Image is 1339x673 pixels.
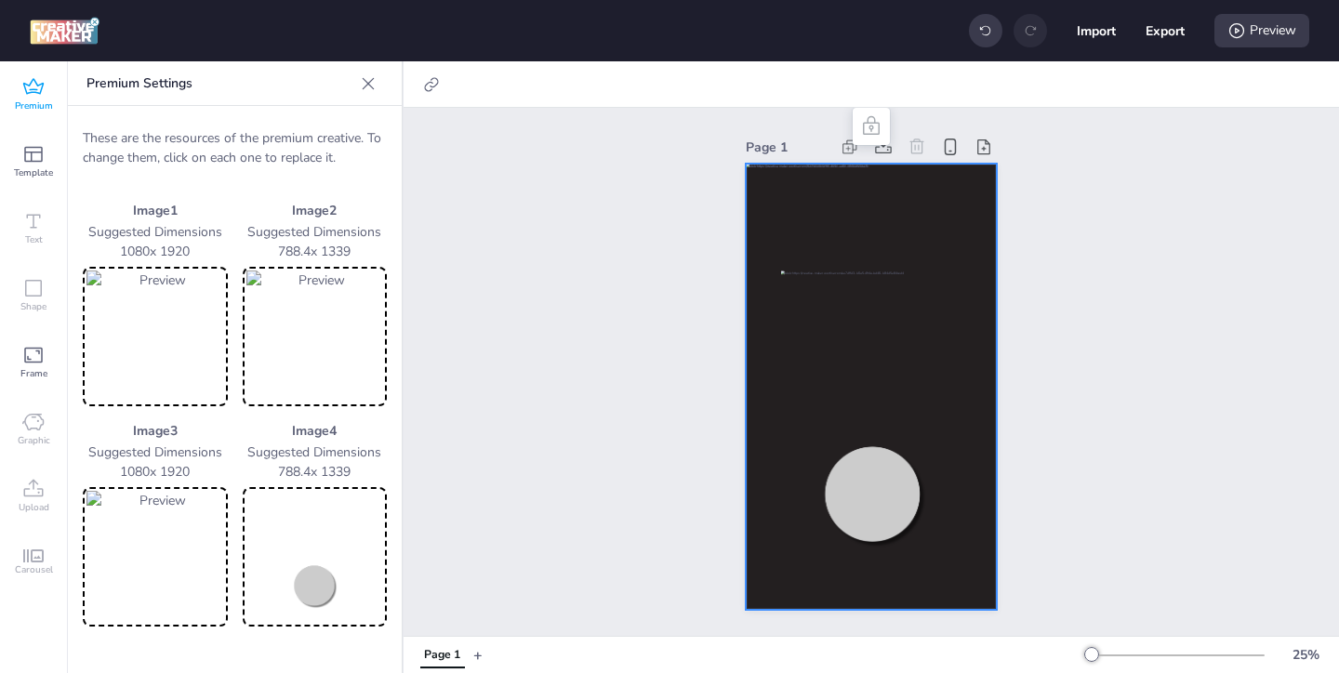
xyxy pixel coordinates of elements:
[243,222,388,242] p: Suggested Dimensions
[243,201,388,220] p: Image 2
[86,491,224,623] img: Preview
[473,639,483,671] button: +
[20,366,47,381] span: Frame
[746,138,829,157] div: Page 1
[411,639,473,671] div: Tabs
[243,442,388,462] p: Suggested Dimensions
[1214,14,1309,47] div: Preview
[19,500,49,515] span: Upload
[83,242,228,261] p: 1080 x 1920
[83,128,387,167] p: These are the resources of the premium creative. To change them, click on each one to replace it.
[83,442,228,462] p: Suggested Dimensions
[83,201,228,220] p: Image 1
[18,433,50,448] span: Graphic
[1077,11,1116,50] button: Import
[424,647,460,664] div: Page 1
[20,299,46,314] span: Shape
[246,271,384,402] img: Preview
[1146,11,1185,50] button: Export
[83,462,228,482] p: 1080 x 1920
[15,99,53,113] span: Premium
[83,222,228,242] p: Suggested Dimensions
[86,271,224,402] img: Preview
[86,61,353,106] p: Premium Settings
[15,562,53,577] span: Carousel
[83,421,228,441] p: Image 3
[243,462,388,482] p: 788.4 x 1339
[243,421,388,441] p: Image 4
[30,17,99,45] img: logo Creative Maker
[1283,645,1328,665] div: 25 %
[246,491,384,623] img: Preview
[25,232,43,247] span: Text
[14,165,53,180] span: Template
[243,242,388,261] p: 788.4 x 1339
